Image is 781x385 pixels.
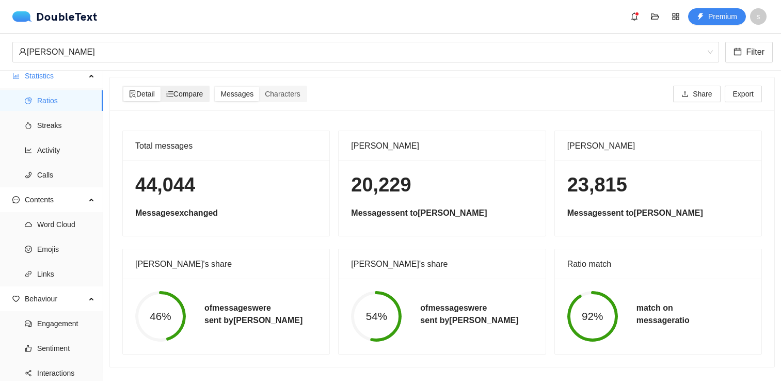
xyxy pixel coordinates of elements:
[204,302,302,327] h5: of messages were sent by [PERSON_NAME]
[166,90,203,98] span: Compare
[12,72,20,79] span: bar-chart
[567,207,749,219] h5: Messages sent to [PERSON_NAME]
[25,171,32,179] span: phone
[37,140,95,161] span: Activity
[265,90,300,98] span: Characters
[688,8,746,25] button: thunderboltPremium
[37,214,95,235] span: Word Cloud
[12,11,98,22] a: logoDoubleText
[351,131,533,161] div: [PERSON_NAME]
[757,8,760,25] span: s
[25,370,32,377] span: share-alt
[37,165,95,185] span: Calls
[37,363,95,383] span: Interactions
[37,90,95,111] span: Ratios
[647,12,663,21] span: folder-open
[746,45,764,58] span: Filter
[19,42,713,62] span: Derrick
[667,8,684,25] button: appstore
[37,338,95,359] span: Sentiment
[25,270,32,278] span: link
[351,207,533,219] h5: Messages sent to [PERSON_NAME]
[25,66,86,86] span: Statistics
[25,320,32,327] span: comment
[351,173,533,197] h1: 20,229
[12,295,20,302] span: heart
[37,264,95,284] span: Links
[734,47,742,57] span: calendar
[135,131,317,161] div: Total messages
[12,11,98,22] div: DoubleText
[37,239,95,260] span: Emojis
[37,313,95,334] span: Engagement
[673,86,720,102] button: uploadShare
[697,13,704,21] span: thunderbolt
[19,42,704,62] div: [PERSON_NAME]
[567,131,749,161] div: [PERSON_NAME]
[351,311,402,322] span: 54%
[25,122,32,129] span: fire
[725,42,773,62] button: calendarFilter
[129,90,136,98] span: file-search
[135,311,186,322] span: 46%
[12,11,36,22] img: logo
[668,12,683,21] span: appstore
[420,302,518,327] h5: of messages were sent by [PERSON_NAME]
[220,90,253,98] span: Messages
[351,249,533,279] div: [PERSON_NAME]'s share
[25,147,32,154] span: line-chart
[166,90,173,98] span: ordered-list
[627,12,642,21] span: bell
[25,246,32,253] span: smile
[25,288,86,309] span: Behaviour
[129,90,155,98] span: Detail
[135,249,317,279] div: [PERSON_NAME]'s share
[681,90,689,99] span: upload
[12,196,20,203] span: message
[135,207,317,219] h5: Messages exchanged
[25,189,86,210] span: Contents
[733,88,754,100] span: Export
[725,86,762,102] button: Export
[636,302,690,327] h5: match on message ratio
[567,249,749,279] div: Ratio match
[567,311,618,322] span: 92%
[647,8,663,25] button: folder-open
[19,47,27,56] span: user
[135,173,317,197] h1: 44,044
[693,88,712,100] span: Share
[567,173,749,197] h1: 23,815
[25,345,32,352] span: like
[708,11,737,22] span: Premium
[626,8,643,25] button: bell
[37,115,95,136] span: Streaks
[25,97,32,104] span: pie-chart
[25,221,32,228] span: cloud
